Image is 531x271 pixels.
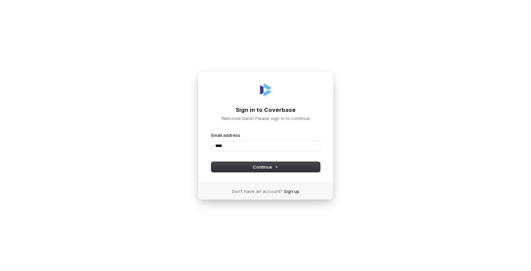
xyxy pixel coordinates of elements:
a: Sign up [284,188,299,194]
span: Continue [253,164,278,170]
h1: Sign in to Coverbase [211,106,320,114]
label: Email address [211,132,240,138]
button: Continue [211,162,320,172]
span: Don’t have an account? [232,188,283,194]
img: Coverbase [258,82,274,98]
p: Welcome back! Please sign in to continue [211,115,320,121]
